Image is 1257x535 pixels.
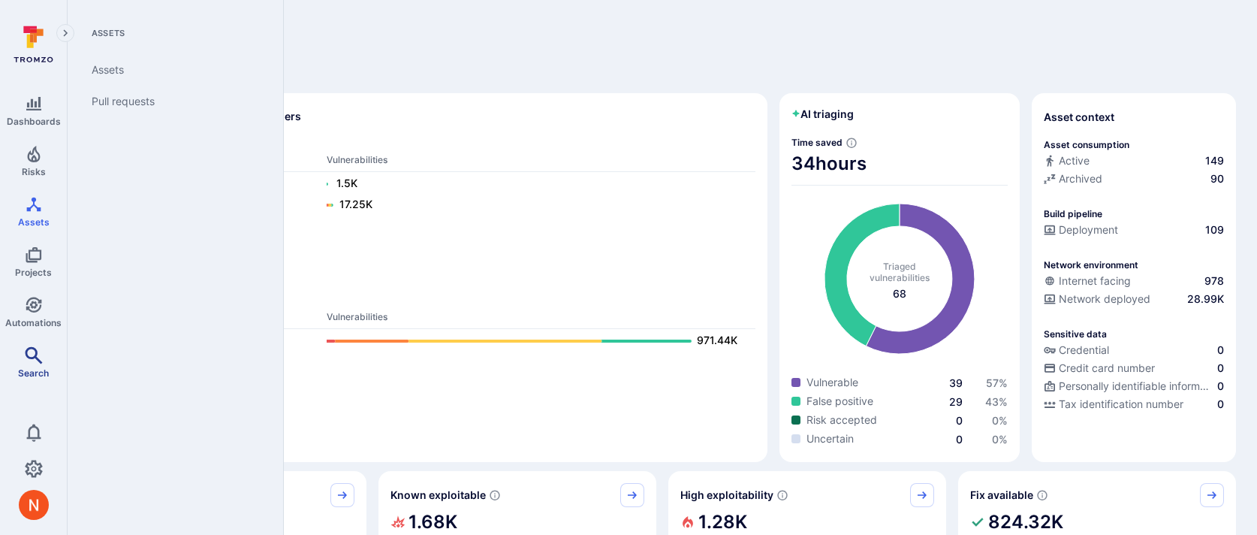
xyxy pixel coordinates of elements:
svg: Confirmed exploitable by KEV [489,489,501,501]
th: Vulnerabilities [326,310,755,329]
a: Active149 [1044,153,1224,168]
text: 971.44K [697,334,737,346]
div: Evidence indicative of processing tax identification numbers [1044,397,1224,415]
div: Credit card number [1044,361,1155,376]
a: 0 [956,414,963,427]
span: Deployment [1059,222,1118,237]
span: Fix available [970,488,1033,503]
a: Internet facing978 [1044,274,1224,289]
span: Risks [22,166,46,177]
span: Tax identification number [1059,397,1183,412]
a: Network deployed28.99K [1044,292,1224,307]
span: 43 % [985,395,1008,408]
div: Commits seen in the last 180 days [1044,153,1224,171]
text: 1.5K [336,177,357,189]
span: 34 hours [791,152,1008,176]
a: 29 [949,395,963,408]
div: Personally identifiable information (PII) [1044,379,1214,394]
span: False positive [806,394,873,409]
span: Asset context [1044,110,1114,125]
span: Credit card number [1059,361,1155,376]
div: Evidence that an asset is internet facing [1044,274,1224,292]
span: Vulnerable [806,375,858,390]
span: Internet facing [1059,274,1131,289]
span: 0 [1217,379,1224,394]
a: Archived90 [1044,171,1224,186]
text: 17.25K [339,198,372,210]
p: Sensitive data [1044,328,1107,340]
span: total [893,286,906,301]
span: Network deployed [1059,292,1150,307]
span: Assets [80,27,265,39]
div: Deployment [1044,222,1118,237]
th: Vulnerabilities [326,153,755,172]
div: Neeren Patki [19,490,49,520]
div: Active [1044,153,1090,168]
a: 39 [949,376,963,389]
span: Discover [89,63,1236,84]
span: Credential [1059,343,1109,358]
div: Internet facing [1044,274,1131,289]
div: Archived [1044,171,1102,186]
span: Triaged vulnerabilities [870,261,930,283]
span: Search [18,367,49,379]
p: Asset consumption [1044,139,1129,150]
a: Personally identifiable information (PII)0 [1044,379,1224,394]
svg: Vulnerabilities with fix available [1036,489,1048,501]
span: Projects [15,267,52,278]
span: 978 [1204,274,1224,289]
span: 0 [1217,343,1224,358]
div: Evidence indicative of processing credit card numbers [1044,361,1224,379]
div: Tax identification number [1044,397,1183,412]
span: Personally identifiable information (PII) [1059,379,1214,394]
span: Dashboards [7,116,61,127]
i: Expand navigation menu [60,27,71,40]
span: 57 % [986,376,1008,389]
a: 971.44K [327,332,740,350]
a: 17.25K [327,196,740,214]
span: Assets [18,216,50,228]
a: 0 [956,433,963,446]
a: Credential0 [1044,343,1224,358]
div: Code repository is archived [1044,171,1224,189]
span: 149 [1205,153,1224,168]
span: Archived [1059,171,1102,186]
a: Tax identification number0 [1044,397,1224,412]
span: 0 [1217,361,1224,376]
div: Evidence that the asset is packaged and deployed somewhere [1044,292,1224,310]
span: Active [1059,153,1090,168]
a: 43% [985,395,1008,408]
img: ACg8ocIprwjrgDQnDsNSk9Ghn5p5-B8DpAKWoJ5Gi9syOE4K59tr4Q=s96-c [19,490,49,520]
div: Credential [1044,343,1109,358]
svg: EPSS score ≥ 0.7 [776,489,788,501]
p: Network environment [1044,259,1138,271]
span: Dev scanners [101,136,755,147]
span: 0 % [992,433,1008,446]
a: 0% [992,414,1008,427]
div: Evidence indicative of handling user or service credentials [1044,343,1224,361]
span: Risk accepted [806,413,877,428]
a: Deployment109 [1044,222,1224,237]
span: 109 [1205,222,1224,237]
span: Uncertain [806,431,854,446]
a: 0% [992,433,1008,446]
p: Build pipeline [1044,208,1102,219]
svg: Estimated based on an average time of 30 mins needed to triage each vulnerability [846,137,858,149]
h2: AI triaging [791,107,854,122]
span: 0 [1217,397,1224,412]
a: Pull requests [80,86,265,117]
span: Automations [5,317,62,328]
a: 57% [986,376,1008,389]
div: Evidence indicative of processing personally identifiable information [1044,379,1224,397]
a: 1.5K [327,175,740,193]
button: Expand navigation menu [56,24,74,42]
div: Network deployed [1044,292,1150,307]
span: Ops scanners [101,293,755,304]
a: Assets [80,54,265,86]
span: 90 [1210,171,1224,186]
span: 28.99K [1187,292,1224,307]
